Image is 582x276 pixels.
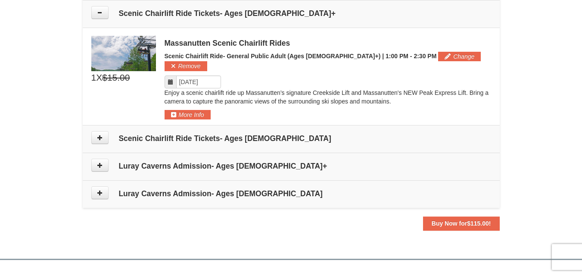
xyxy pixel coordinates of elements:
[467,220,489,227] span: $115.00
[91,36,156,71] img: 24896431-9-664d1467.jpg
[102,71,130,84] span: $15.00
[165,39,491,47] div: Massanutten Scenic Chairlift Rides
[438,52,481,61] button: Change
[165,53,437,60] span: Scenic Chairlift Ride- General Public Adult (Ages [DEMOGRAPHIC_DATA]+) | 1:00 PM - 2:30 PM
[91,162,491,170] h4: Luray Caverns Admission- Ages [DEMOGRAPHIC_DATA]+
[96,71,102,84] span: X
[91,134,491,143] h4: Scenic Chairlift Ride Tickets- Ages [DEMOGRAPHIC_DATA]
[165,88,491,106] p: Enjoy a scenic chairlift ride up Massanutten’s signature Creekside Lift and Massanutten's NEW Pea...
[91,9,491,18] h4: Scenic Chairlift Ride Tickets- Ages [DEMOGRAPHIC_DATA]+
[91,71,96,84] span: 1
[432,220,491,227] strong: Buy Now for !
[165,61,207,71] button: Remove
[165,110,211,119] button: More Info
[91,189,491,198] h4: Luray Caverns Admission- Ages [DEMOGRAPHIC_DATA]
[423,216,500,230] button: Buy Now for$115.00!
